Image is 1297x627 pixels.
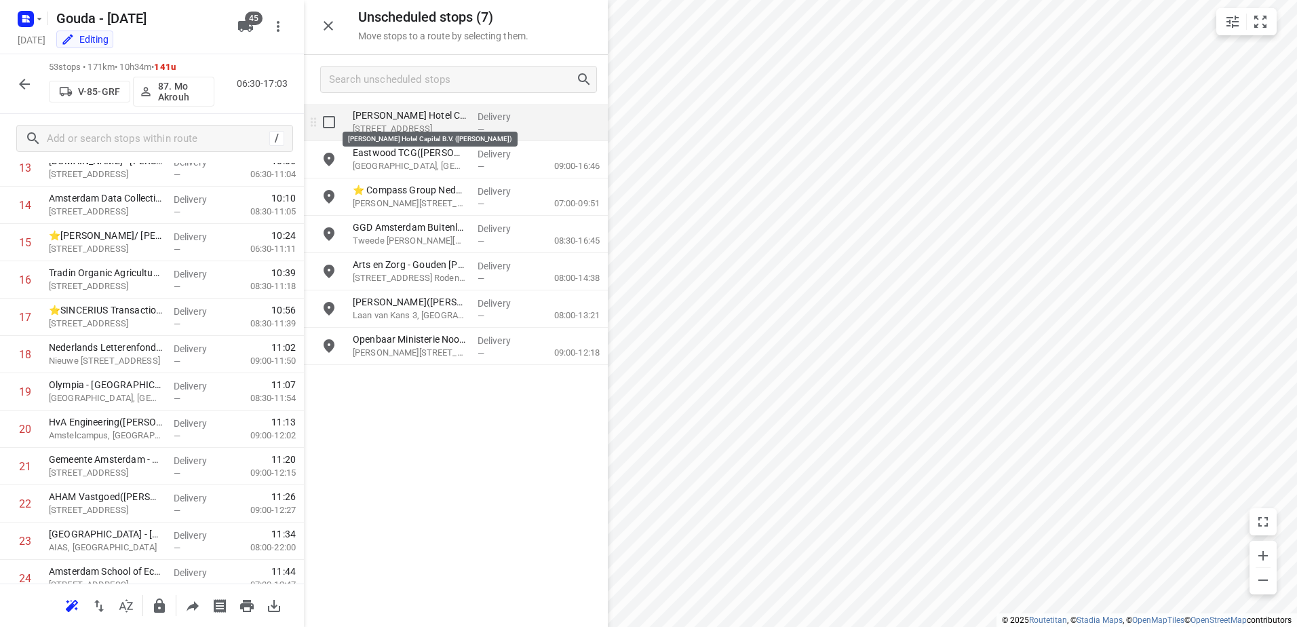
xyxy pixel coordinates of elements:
p: 09:00-16:46 [533,159,600,173]
p: Delivery [174,342,224,356]
span: — [174,506,180,516]
p: Delivery [174,305,224,318]
p: Gemeente Amsterdam - Actiecentrum Veiligheid en Zorg(Mariam Ait Sidi El Ghazi/ Robert Adam) [49,453,163,466]
span: 10:56 [271,303,296,317]
div: 17 [19,311,31,324]
span: — [174,244,180,254]
span: Share route [179,598,206,611]
p: Tradin Organic Agriculture B.V. (Noa Bakker) [49,266,163,280]
p: Delivery [174,454,224,468]
p: Tweede [PERSON_NAME][STREET_ADDRESS] [353,234,467,248]
p: 08:00-13:21 [533,309,600,322]
p: Delivery [478,185,528,198]
p: 07:00-09:51 [533,197,600,210]
div: 21 [19,460,31,473]
span: — [174,394,180,404]
p: ⭐Jacobs Douwe Egberts/ Peet's - Amsterdam(Nienke in Ermelo) [49,229,163,242]
button: Lock route [146,592,173,620]
p: Sarphatistraat 370, Amsterdam [49,503,163,517]
p: 09:00-12:18 [533,346,600,360]
a: Stadia Maps [1077,615,1123,625]
a: OpenMapTiles [1132,615,1184,625]
span: — [478,273,484,284]
p: Delivery [174,155,224,169]
p: 09:00-12:02 [229,429,296,442]
p: [PERSON_NAME][STREET_ADDRESS] [353,197,467,210]
p: Wibautstraat 6, Amsterdam [49,466,163,480]
p: ⭐ Compass Group Nederland B.V. - IBM([PERSON_NAME]) [353,183,467,197]
span: 10:39 [271,266,296,280]
span: Reverse route [85,598,113,611]
span: 11:34 [271,527,296,541]
p: Move stops to a route by selecting them. [358,31,528,41]
p: Delivery [174,491,224,505]
span: — [174,170,180,180]
p: Delivery [478,334,528,347]
p: Delivery [174,267,224,281]
h5: Rename [51,7,227,29]
a: OpenStreetMap [1190,615,1247,625]
span: Select [315,109,343,136]
p: Amsterdam Data Collective 1(Facility) [49,191,163,205]
p: Universiteit van Amsterdam - Amsterdam Business School(Lisa Mens) [49,527,163,541]
p: Delivery [478,222,528,235]
p: Eastwood TCG([PERSON_NAME]) [353,146,467,159]
div: 19 [19,385,31,398]
span: — [478,236,484,246]
span: Download route [260,598,288,611]
div: grid [304,104,608,626]
p: 08:30-11:39 [229,317,296,330]
span: Reoptimize route [58,598,85,611]
span: Sort by time window [113,598,140,611]
button: More [265,13,292,40]
div: 18 [19,348,31,361]
p: HvA Engineering(Judith Dubbeld) [49,415,163,429]
p: Sarphati Plaza, Amsterdam [49,392,163,405]
p: De Ruijterkade 7, Amsterdam [49,205,163,218]
p: Olympia - Amsterdam GVB - KP 56303 440100(Laura Vroom) [49,378,163,392]
span: • [151,62,154,72]
p: Delivery [174,379,224,393]
p: Delivery [174,417,224,430]
span: 11:20 [271,453,296,466]
p: 09:00-12:27 [229,503,296,517]
span: — [174,580,180,590]
p: Delivery [174,529,224,542]
p: 08:00-14:38 [533,271,600,285]
p: Delivery [174,193,224,206]
p: Delivery [478,147,528,161]
span: 11:26 [271,490,296,503]
button: V-85-GRF [49,81,130,102]
p: Oosterdoksstraat 80, Amsterdam [49,242,163,256]
span: 10:24 [271,229,296,242]
p: 06:30-11:04 [229,168,296,181]
span: 11:02 [271,341,296,354]
p: 87. Mo Akrouh [158,81,208,102]
p: 08:30-16:45 [533,234,600,248]
p: 53 stops • 171km • 10h34m [49,61,214,74]
p: Nederlands Letterenfonds(Krisztina Gracza) [49,341,163,354]
div: 16 [19,273,31,286]
span: 11:07 [271,378,296,392]
button: Close [315,12,342,39]
input: Add or search stops within route [47,128,269,149]
div: 14 [19,199,31,212]
span: Print shipping labels [206,598,233,611]
div: You are currently in edit mode. [61,33,109,46]
p: De Ruijterkade 7, Amsterdam [49,168,163,181]
span: — [174,207,180,217]
p: 06:30-17:03 [237,77,293,91]
span: — [478,161,484,172]
p: [GEOGRAPHIC_DATA], [GEOGRAPHIC_DATA] [353,159,467,173]
span: — [478,199,484,209]
a: Routetitan [1029,615,1067,625]
div: 20 [19,423,31,436]
span: — [478,311,484,321]
p: 08:30-11:18 [229,280,296,293]
span: 11:13 [271,415,296,429]
span: — [174,468,180,478]
p: 06:30-11:11 [229,242,296,256]
p: Delivery [478,259,528,273]
p: [PERSON_NAME] Hotel Capital B.V. ([PERSON_NAME]) [353,109,467,122]
span: — [174,282,180,292]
